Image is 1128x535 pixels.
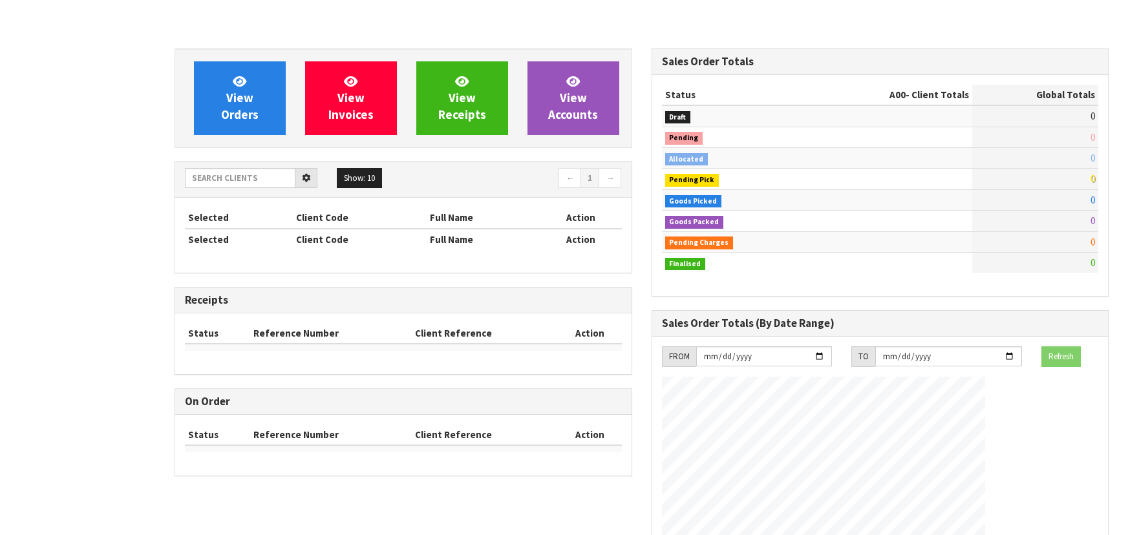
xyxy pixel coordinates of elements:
span: View Receipts [438,74,486,122]
div: TO [851,346,875,367]
span: Allocated [665,153,708,166]
a: 1 [580,168,599,189]
div: FROM [662,346,696,367]
h3: Sales Order Totals [662,56,1099,68]
a: → [599,168,621,189]
span: Goods Picked [665,195,722,208]
nav: Page navigation [413,168,622,191]
span: View Orders [221,74,259,122]
th: Action [559,323,621,344]
button: Show: 10 [337,168,382,189]
th: Full Name [427,229,540,249]
span: Pending Charges [665,236,734,249]
th: Reference Number [250,323,412,344]
th: Reference Number [250,425,412,445]
span: Pending [665,132,703,145]
th: Client Reference [412,323,559,344]
input: Search clients [185,168,295,188]
span: 0 [1091,131,1095,143]
a: ViewOrders [194,61,286,135]
span: 0 [1091,236,1095,248]
th: Status [185,425,250,445]
span: Finalised [665,258,706,271]
a: ViewAccounts [527,61,619,135]
h3: Receipts [185,294,622,306]
span: 0 [1091,173,1095,185]
span: 0 [1091,194,1095,206]
th: Action [540,229,622,249]
button: Refresh [1041,346,1081,367]
h3: Sales Order Totals (By Date Range) [662,317,1099,330]
th: Action [540,207,622,228]
th: Client Reference [412,425,559,445]
th: Status [662,85,806,105]
a: ViewInvoices [305,61,397,135]
th: - Client Totals [806,85,972,105]
th: Selected [185,207,293,228]
th: Client Code [293,229,427,249]
h3: On Order [185,395,622,408]
a: ViewReceipts [416,61,508,135]
span: A00 [889,89,906,101]
span: 0 [1091,110,1095,122]
th: Selected [185,229,293,249]
span: 0 [1091,152,1095,164]
th: Client Code [293,207,427,228]
span: View Invoices [328,74,374,122]
th: Global Totals [972,85,1098,105]
span: 0 [1091,257,1095,269]
span: Goods Packed [665,216,724,229]
span: Pending Pick [665,174,719,187]
span: 0 [1091,215,1095,227]
a: ← [559,168,581,189]
span: View Accounts [548,74,598,122]
th: Full Name [427,207,540,228]
th: Action [559,425,621,445]
th: Status [185,323,250,344]
span: Draft [665,111,691,124]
